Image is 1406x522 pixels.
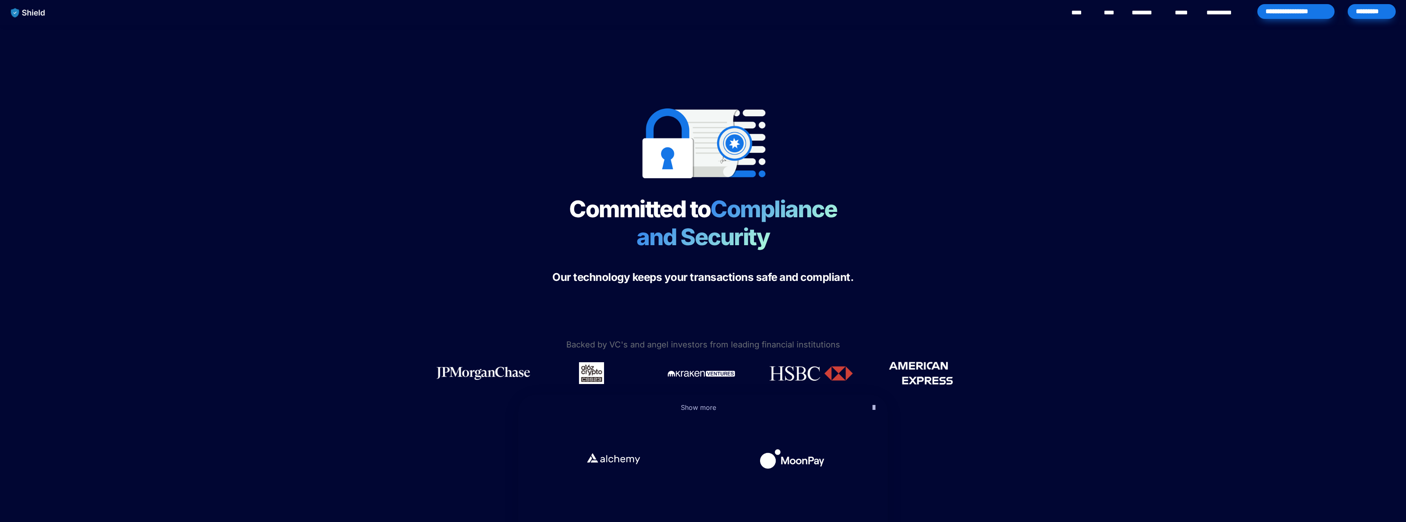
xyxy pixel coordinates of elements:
[681,403,716,412] span: Show more
[518,395,888,420] button: Show more
[552,271,854,283] span: Our technology keeps your transactions safe and compliant.
[7,4,49,21] img: website logo
[636,195,845,251] span: Compliance and Security
[566,340,840,350] span: Backed by VC's and angel investors from leading financial institutions
[569,195,710,223] span: Committed to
